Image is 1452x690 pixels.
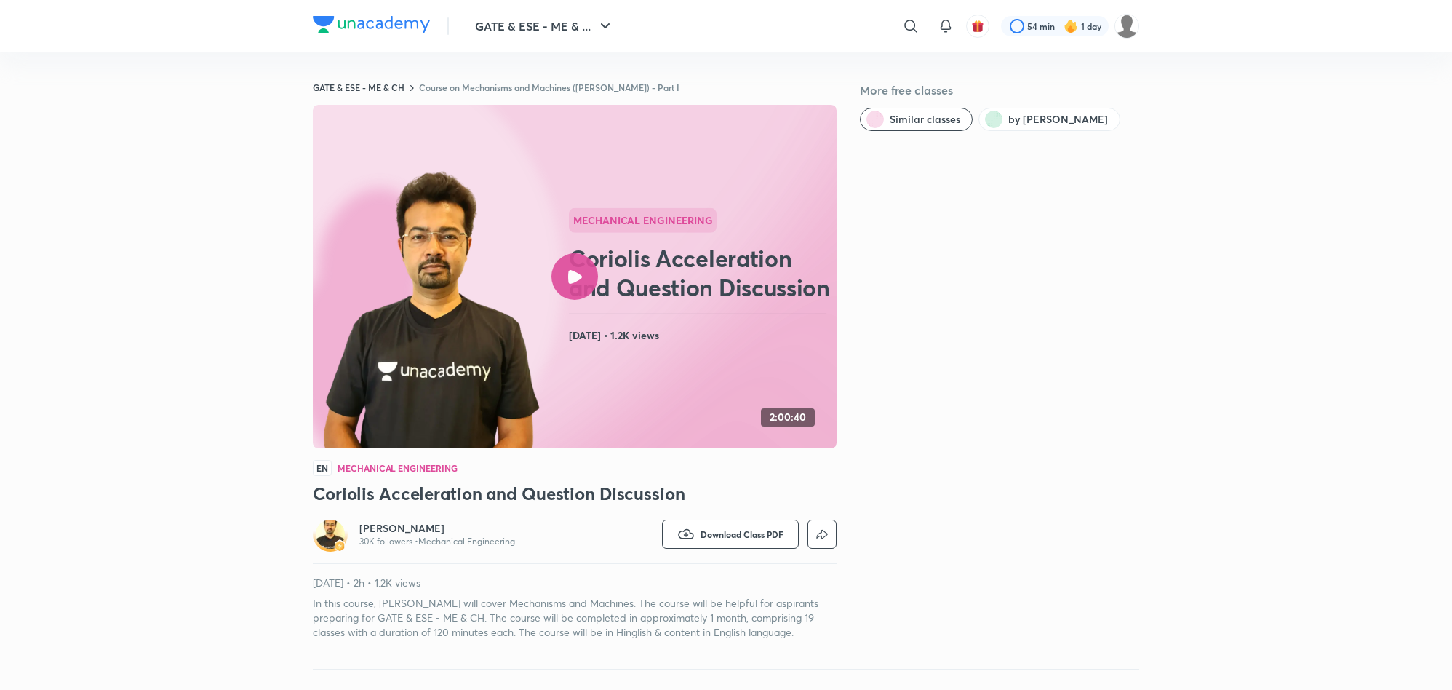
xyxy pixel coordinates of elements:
[313,460,332,476] span: EN
[313,517,348,552] a: Avatarbadge
[770,411,806,424] h4: 2:00:40
[890,112,960,127] span: Similar classes
[313,16,430,33] img: Company Logo
[701,528,783,540] span: Download Class PDF
[569,326,831,345] h4: [DATE] • 1.2K views
[359,536,515,547] p: 30K followers • Mechanical Engineering
[971,20,984,33] img: avatar
[316,520,345,549] img: Avatar
[313,82,404,93] a: GATE & ESE - ME & CH
[359,521,515,536] a: [PERSON_NAME]
[313,576,837,590] p: [DATE] • 2h • 1.2K views
[1064,19,1078,33] img: streak
[313,482,837,505] h3: Coriolis Acceleration and Question Discussion
[569,244,831,302] h2: Coriolis Acceleration and Question Discussion
[338,464,458,472] h4: Mechanical Engineering
[466,12,623,41] button: GATE & ESE - ME & ...
[662,520,799,549] button: Download Class PDF
[335,541,345,551] img: badge
[313,596,837,640] p: In this course, [PERSON_NAME] will cover Mechanisms and Machines. The course will be helpful for ...
[860,108,973,131] button: Similar classes
[1008,112,1108,127] span: by S K Mondal
[419,82,679,93] a: Course on Mechanisms and Machines ([PERSON_NAME]) - Part I
[313,16,430,37] a: Company Logo
[978,108,1120,131] button: by S K Mondal
[860,82,1139,99] h5: More free classes
[1114,14,1139,39] img: abhinav Ji
[966,15,989,38] button: avatar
